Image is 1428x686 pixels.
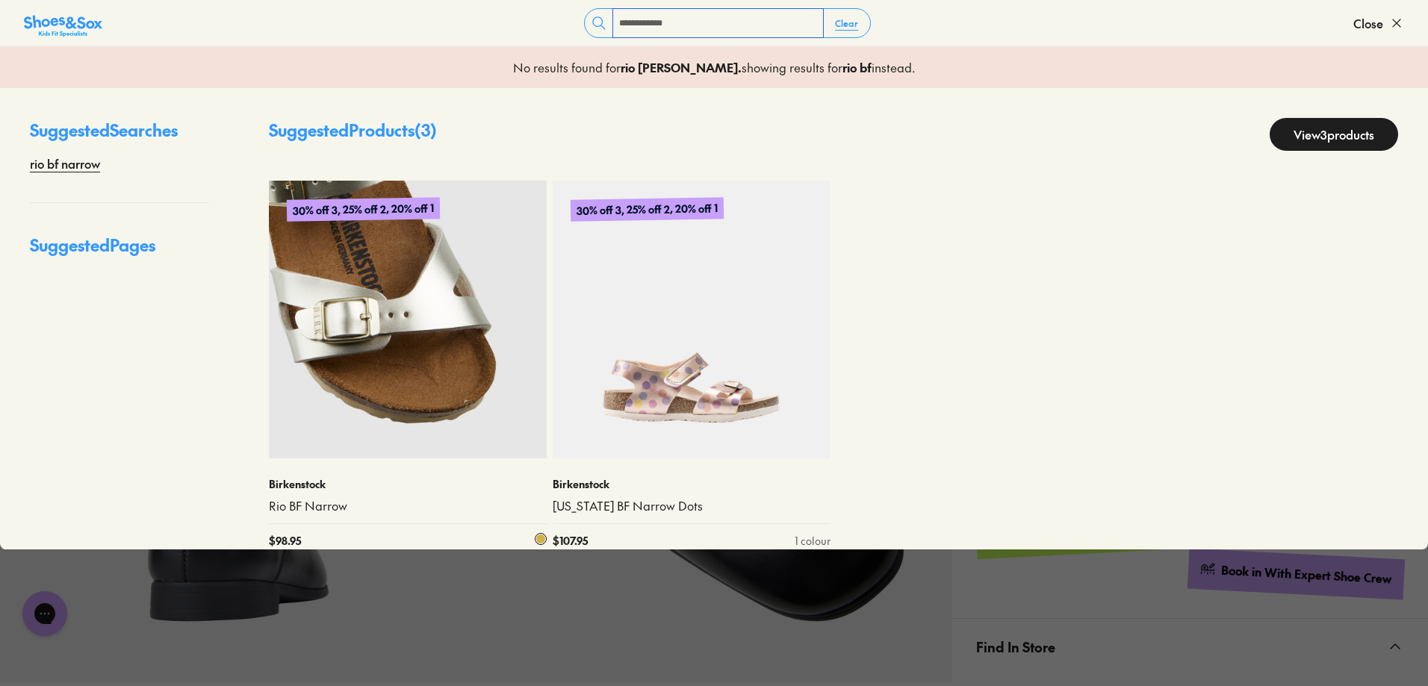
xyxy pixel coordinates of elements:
[553,181,831,458] a: 30% off 3, 25% off 2, 20% off 1
[571,197,724,222] p: 30% off 3, 25% off 2, 20% off 1
[286,193,441,225] p: 30% off 3, 25% off 2, 20% off 1
[30,155,100,172] a: rio bf narrow
[415,119,437,141] span: ( 3 )
[269,498,547,514] a: Rio BF Narrow
[795,533,831,549] div: 1 colour
[24,11,102,35] a: Shoes &amp; Sox
[1353,7,1404,40] button: Close
[553,533,588,549] span: $ 107.95
[1188,548,1405,599] a: Book in With Expert Shoe Crew
[30,118,209,155] p: Suggested Searches
[24,14,102,38] img: SNS_Logo_Responsive.svg
[269,476,547,492] p: Birkenstock
[30,233,209,269] p: Suggested Pages
[553,476,831,492] p: Birkenstock
[15,586,75,641] iframe: Gorgias live chat messenger
[269,533,301,549] span: $ 98.95
[1270,118,1398,151] a: View3products
[621,59,742,75] b: rio [PERSON_NAME] .
[842,59,872,75] b: rio bf
[269,181,547,458] a: 30% off 3, 25% off 2, 20% off 1
[952,619,1428,675] button: Find In Store
[269,118,437,151] p: Suggested Products
[823,10,870,37] button: Clear
[1221,562,1393,587] div: Book in With Expert Shoe Crew
[1353,14,1383,32] span: Close
[553,498,831,514] a: [US_STATE] BF Narrow Dots
[976,625,1055,669] span: Find In Store
[513,58,915,76] p: No results found for showing results for instead.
